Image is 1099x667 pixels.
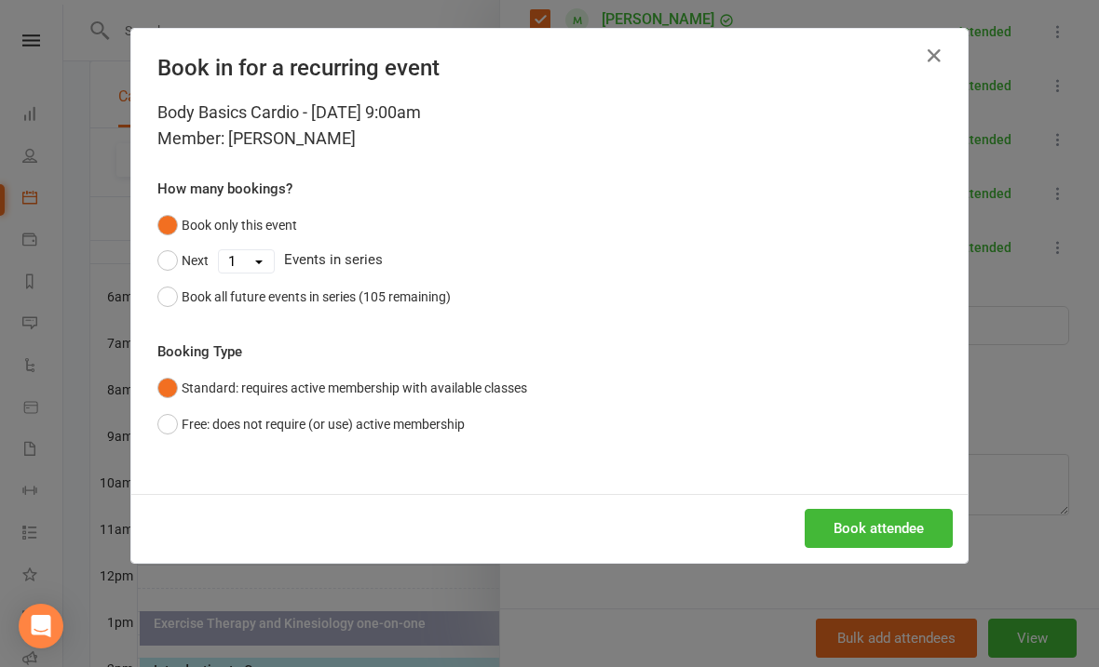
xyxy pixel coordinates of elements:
button: Next [157,243,209,278]
button: Book attendee [805,509,953,548]
button: Standard: requires active membership with available classes [157,370,527,406]
label: How many bookings? [157,178,292,200]
button: Close [919,41,949,71]
div: Open Intercom Messenger [19,604,63,648]
h4: Book in for a recurring event [157,55,942,81]
button: Book only this event [157,207,297,243]
div: Events in series [157,243,942,278]
div: Book all future events in series (105 remaining) [182,287,451,307]
button: Free: does not require (or use) active membership [157,407,465,442]
div: Body Basics Cardio - [DATE] 9:00am Member: [PERSON_NAME] [157,100,942,152]
button: Book all future events in series (105 remaining) [157,279,451,314]
label: Booking Type [157,340,242,363]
